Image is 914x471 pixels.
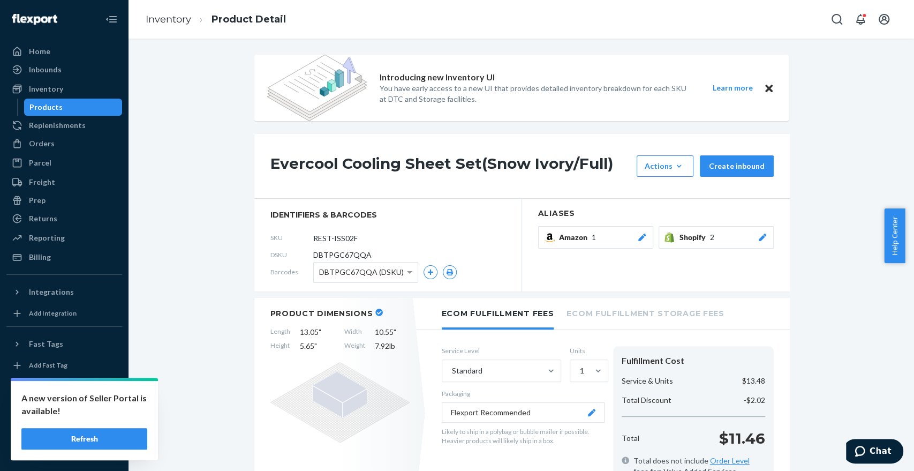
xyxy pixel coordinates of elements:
span: 2 [710,232,714,243]
button: Close Navigation [101,9,122,30]
h1: Evercool Cooling Sheet Set(Snow Ivory/Full) [270,155,631,177]
button: Close [762,81,776,95]
button: Give Feedback [6,441,122,458]
span: " [319,327,321,337]
a: Inbounds [6,61,122,78]
span: 5.65 [300,341,335,352]
a: Order Level [710,456,750,465]
a: Freight [6,174,122,191]
h2: Aliases [538,210,774,218]
a: Returns [6,210,122,227]
span: DBTPGC67QQA (DSKU) [319,263,404,281]
div: Fast Tags [29,339,63,349]
a: Billing [6,249,122,266]
span: identifiers & barcodes [270,210,505,220]
span: SKU [270,233,313,242]
button: Open Search Box [826,9,848,30]
button: Integrations [6,283,122,301]
div: Actions [645,161,685,171]
div: Add Integration [29,309,77,318]
button: Create inbound [700,155,774,177]
iframe: Opens a widget where you can chat to one of our agents [846,439,903,466]
a: Parcel [6,154,122,171]
span: Barcodes [270,267,313,276]
div: Reporting [29,233,65,243]
span: 1 [592,232,596,243]
a: Products [24,99,123,116]
div: Prep [29,195,46,206]
p: Service & Units [622,376,673,386]
div: Add Fast Tag [29,361,67,370]
p: Introducing new Inventory UI [380,71,495,84]
button: Fast Tags [6,335,122,353]
li: Ecom Fulfillment Storage Fees [566,298,724,327]
span: Length [270,327,290,338]
div: Billing [29,252,51,263]
button: Help Center [884,208,905,263]
a: Inventory [146,13,191,25]
button: Shopify2 [659,226,774,249]
div: Fulfillment Cost [622,355,765,367]
div: Freight [29,177,55,188]
a: Reporting [6,229,122,246]
ol: breadcrumbs [137,4,294,35]
span: Weight [344,341,365,352]
span: 10.55 [375,327,410,338]
div: Orders [29,138,55,149]
span: " [394,327,396,337]
a: Inventory [6,80,122,98]
div: Inbounds [29,64,62,75]
img: Flexport logo [12,14,57,25]
a: Settings [6,386,122,403]
p: Packaging [442,389,605,398]
a: Prep [6,192,122,209]
input: Standard [451,365,452,376]
div: Standard [452,365,482,376]
span: 13.05 [300,327,335,338]
div: Parcel [29,158,51,168]
a: Replenishments [6,117,122,134]
span: DBTPGC67QQA [313,250,372,260]
p: Likely to ship in a polybag or bubble mailer if possible. Heavier products will likely ship in a ... [442,427,605,445]
p: $11.46 [719,428,765,449]
a: Add Integration [6,305,122,322]
button: Open notifications [850,9,871,30]
p: A new version of Seller Portal is available! [21,392,147,417]
span: Width [344,327,365,338]
h2: Product Dimensions [270,309,373,318]
img: new-reports-banner-icon.82668bd98b6a51aee86340f2a7b77ae3.png [267,55,367,121]
a: Home [6,43,122,60]
p: $13.48 [742,376,765,386]
span: DSKU [270,250,313,259]
a: Product Detail [211,13,286,25]
button: Learn more [706,81,760,95]
input: 1 [579,365,580,376]
span: 7.92 lb [375,341,410,352]
p: Total [622,433,639,444]
li: Ecom Fulfillment Fees [442,298,554,330]
div: Integrations [29,287,74,297]
div: Inventory [29,84,63,94]
span: Height [270,341,290,352]
label: Service Level [442,346,561,355]
button: Actions [637,155,693,177]
div: Home [29,46,50,57]
button: Flexport Recommended [442,402,605,423]
div: 1 [580,365,584,376]
p: -$2.02 [744,395,765,406]
a: Help Center [6,423,122,440]
button: Refresh [21,428,147,450]
label: Units [570,346,605,355]
div: Replenishments [29,120,86,131]
button: Open account menu [873,9,895,30]
a: Orders [6,135,122,152]
span: Amazon [559,232,592,243]
span: " [314,341,317,350]
a: Add Fast Tag [6,357,122,374]
p: Total Discount [622,395,671,406]
button: Amazon1 [538,226,653,249]
button: Talk to Support [6,405,122,422]
p: You have early access to a new UI that provides detailed inventory breakdown for each SKU at DTC ... [380,83,693,104]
